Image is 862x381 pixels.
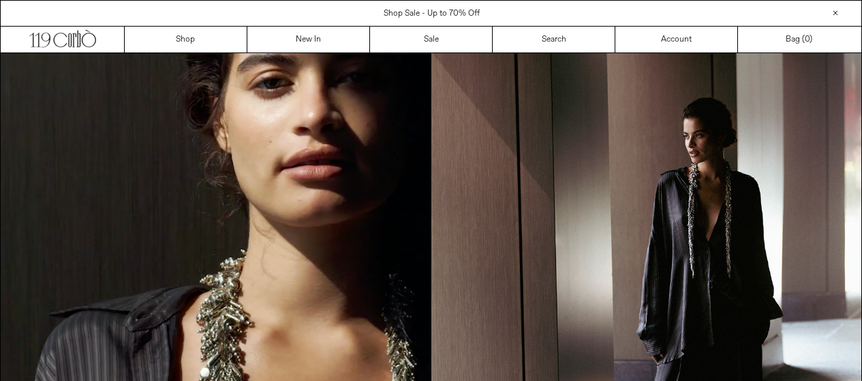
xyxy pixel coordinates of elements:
[615,27,738,52] a: Account
[247,27,370,52] a: New In
[493,27,615,52] a: Search
[738,27,861,52] a: Bag ()
[805,34,810,45] span: 0
[805,33,812,46] span: )
[370,27,493,52] a: Sale
[384,8,480,19] a: Shop Sale - Up to 70% Off
[125,27,247,52] a: Shop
